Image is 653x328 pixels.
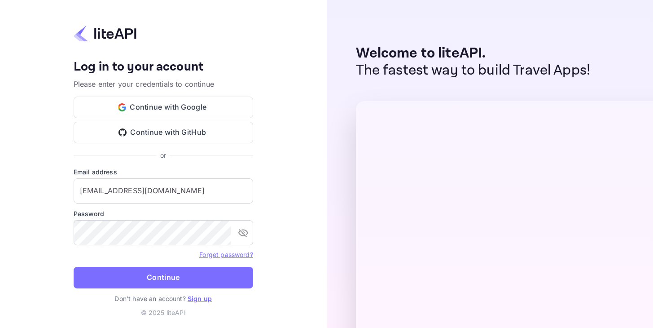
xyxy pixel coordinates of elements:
a: Sign up [188,295,212,302]
button: Continue [74,267,253,288]
p: Don't have an account? [74,294,253,303]
p: or [160,151,166,160]
label: Password [74,209,253,218]
button: toggle password visibility [234,224,252,242]
button: Continue with Google [74,97,253,118]
a: Forget password? [199,251,253,258]
p: © 2025 liteAPI [141,308,186,317]
p: The fastest way to build Travel Apps! [356,62,591,79]
p: Welcome to liteAPI. [356,45,591,62]
p: Please enter your credentials to continue [74,79,253,89]
button: Continue with GitHub [74,122,253,143]
h4: Log in to your account [74,59,253,75]
input: Enter your email address [74,178,253,204]
a: Forget password? [199,250,253,259]
img: liteapi [74,25,136,42]
label: Email address [74,167,253,177]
